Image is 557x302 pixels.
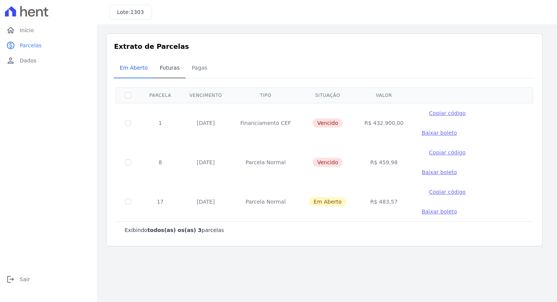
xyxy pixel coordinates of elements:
[20,26,34,34] span: Início
[6,26,15,35] i: home
[422,209,457,215] span: Baixar boleto
[6,56,15,65] i: person
[422,169,457,175] span: Baixar boleto
[231,103,300,143] td: Financiamento CEF
[355,103,413,143] td: R$ 432.900,00
[140,103,180,143] td: 1
[115,60,152,75] span: Em Aberto
[154,59,186,78] a: Futuras
[422,130,457,136] span: Baixar boleto
[422,208,457,215] a: Baixar boleto
[140,143,180,182] td: 8
[180,182,231,221] td: [DATE]
[231,143,300,182] td: Parcela Normal
[3,272,94,287] a: logoutSair
[6,275,15,284] i: logout
[300,87,355,103] th: Situação
[429,149,465,156] span: Copiar código
[355,143,413,182] td: R$ 459,98
[114,41,535,51] h3: Extrato de Parcelas
[309,197,346,206] span: Em Aberto
[147,227,202,233] b: todos(as) os(as) 3
[422,129,457,137] a: Baixar boleto
[422,109,473,117] button: Copiar código
[3,38,94,53] a: paidParcelas
[20,57,36,64] span: Dados
[355,87,413,103] th: Valor
[355,182,413,221] td: R$ 483,57
[114,59,154,78] a: Em Aberto
[6,41,15,50] i: paid
[429,110,465,116] span: Copiar código
[20,42,42,49] span: Parcelas
[130,9,144,15] span: 1303
[125,226,224,234] p: Exibindo parcelas
[231,87,300,103] th: Tipo
[313,158,343,167] span: Vencido
[3,23,94,38] a: homeInício
[3,53,94,68] a: personDados
[422,149,473,156] button: Copiar código
[231,182,300,221] td: Parcela Normal
[20,276,30,283] span: Sair
[422,188,473,196] button: Copiar código
[117,8,144,16] h3: Lote:
[429,189,465,195] span: Copiar código
[313,118,343,128] span: Vencido
[186,59,213,78] a: Pagas
[180,103,231,143] td: [DATE]
[155,60,184,75] span: Futuras
[180,143,231,182] td: [DATE]
[140,182,180,221] td: 17
[422,168,457,176] a: Baixar boleto
[140,87,180,103] th: Parcela
[187,60,212,75] span: Pagas
[180,87,231,103] th: Vencimento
